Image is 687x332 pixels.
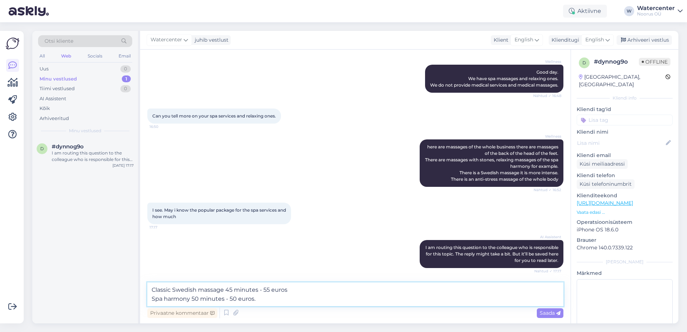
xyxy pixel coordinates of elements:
[577,95,673,101] div: Kliendi info
[637,5,683,17] a: WatercenterNoorus OÜ
[577,152,673,159] p: Kliendi email
[577,218,673,226] p: Operatsioonisüsteem
[577,128,673,136] p: Kliendi nimi
[515,36,533,44] span: English
[40,146,44,151] span: d
[582,60,586,65] span: d
[149,124,176,129] span: 16:50
[577,139,664,147] input: Lisa nimi
[577,244,673,252] p: Chrome 140.0.7339.122
[52,143,84,150] span: #dynnog9o
[491,36,508,44] div: Klient
[69,128,101,134] span: Minu vestlused
[425,245,559,263] span: I am routing this question to the colleague who is responsible for this topic. The reply might ta...
[577,269,673,277] p: Märkmed
[534,234,561,240] span: AI Assistent
[6,37,19,50] img: Askly Logo
[577,200,633,206] a: [URL][DOMAIN_NAME]
[147,308,217,318] div: Privaatne kommentaar
[112,163,134,168] div: [DATE] 17:17
[577,236,673,244] p: Brauser
[40,75,77,83] div: Minu vestlused
[637,11,675,17] div: Noorus OÜ
[533,93,561,98] span: Nähtud ✓ 16:48
[151,36,182,44] span: Watercenter
[45,37,73,45] span: Otsi kliente
[577,192,673,199] p: Klienditeekond
[147,282,563,306] textarea: Classic Swedish massage 45 minutes - 55 euros Spa harmony 50 minutes - 50 euros.
[577,226,673,234] p: iPhone OS 18.6.0
[40,115,69,122] div: Arhiveeritud
[149,225,176,230] span: 17:17
[540,310,561,316] span: Saada
[534,134,561,139] span: Wellness
[577,159,628,169] div: Küsi meiliaadressi
[40,95,66,102] div: AI Assistent
[594,57,639,66] div: # dynnog9o
[425,144,559,182] span: here are massages of the whole business there are massages of the back of the head of the feet. T...
[585,36,604,44] span: English
[549,36,579,44] div: Klienditugi
[534,268,561,274] span: Nähtud ✓ 17:17
[122,75,131,83] div: 1
[617,35,672,45] div: Arhiveeri vestlus
[563,5,607,18] div: Aktiivne
[624,6,634,16] div: W
[117,51,132,61] div: Email
[40,105,50,112] div: Kõik
[152,207,287,219] span: I see. May i know the popular package for the spa services and how much
[577,179,635,189] div: Küsi telefoninumbrit
[86,51,104,61] div: Socials
[40,85,75,92] div: Tiimi vestlused
[577,209,673,216] p: Vaata edasi ...
[577,172,673,179] p: Kliendi telefon
[639,58,670,66] span: Offline
[534,59,561,64] span: Wellness
[579,73,665,88] div: [GEOGRAPHIC_DATA], [GEOGRAPHIC_DATA]
[577,115,673,125] input: Lisa tag
[534,187,561,193] span: Nähtud ✓ 16:52
[60,51,73,61] div: Web
[38,51,46,61] div: All
[637,5,675,11] div: Watercenter
[577,106,673,113] p: Kliendi tag'id
[430,69,558,88] span: Good day. We have spa massages and relaxing ones. We do not provide medical services and medical ...
[152,113,276,119] span: Can you tell more on your spa services and relaxing ones.
[192,36,229,44] div: juhib vestlust
[52,150,134,163] div: I am routing this question to the colleague who is responsible for this topic. The reply might ta...
[120,85,131,92] div: 0
[40,65,49,73] div: Uus
[120,65,131,73] div: 0
[577,259,673,265] div: [PERSON_NAME]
